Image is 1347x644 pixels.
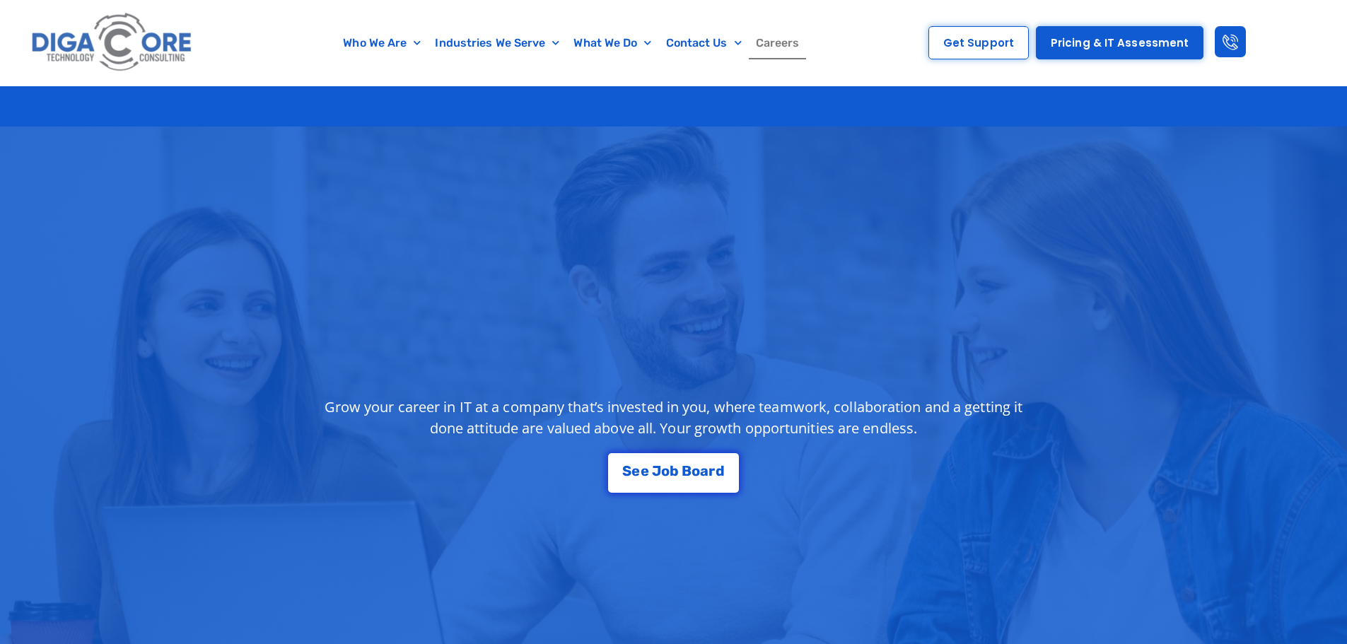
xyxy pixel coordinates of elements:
[749,27,807,59] a: Careers
[1051,37,1189,48] span: Pricing & IT Assessment
[641,464,649,478] span: e
[608,453,738,493] a: See Job Board
[428,27,566,59] a: Industries We Serve
[622,464,631,478] span: S
[700,464,709,478] span: a
[265,27,878,59] nav: Menu
[566,27,658,59] a: What We Do
[716,464,725,478] span: d
[659,27,749,59] a: Contact Us
[943,37,1014,48] span: Get Support
[661,464,670,478] span: o
[682,464,692,478] span: B
[652,464,661,478] span: J
[312,397,1036,439] p: Grow your career in IT at a company that’s invested in you, where teamwork, collaboration and a g...
[1036,26,1203,59] a: Pricing & IT Assessment
[709,464,715,478] span: r
[631,464,640,478] span: e
[336,27,428,59] a: Who We Are
[670,464,679,478] span: b
[928,26,1029,59] a: Get Support
[692,464,700,478] span: o
[28,7,197,78] img: Digacore logo 1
